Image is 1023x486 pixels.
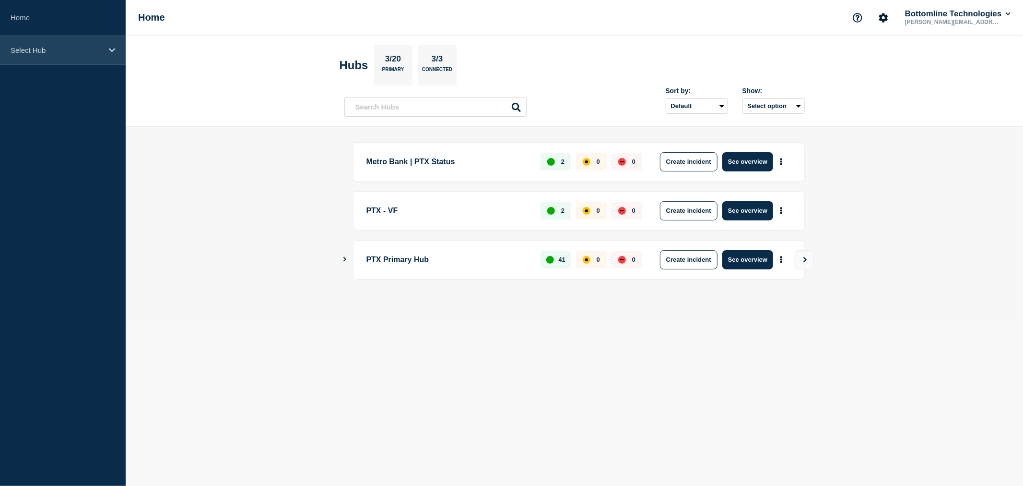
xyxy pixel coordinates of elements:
[366,201,530,220] p: PTX - VF
[381,54,404,67] p: 3/20
[428,54,447,67] p: 3/3
[903,19,1003,25] p: [PERSON_NAME][EMAIL_ADDRESS][PERSON_NAME][DOMAIN_NAME]
[775,153,788,170] button: More actions
[722,152,773,171] button: See overview
[583,256,590,264] div: affected
[903,9,1012,19] button: Bottomline Technologies
[660,201,717,220] button: Create incident
[742,98,805,114] button: Select option
[618,158,626,166] div: down
[366,250,530,269] p: PTX Primary Hub
[873,8,894,28] button: Account settings
[660,152,717,171] button: Create incident
[618,207,626,215] div: down
[722,201,773,220] button: See overview
[366,152,530,171] p: Metro Bank | PTX Status
[597,256,600,263] p: 0
[795,250,814,269] button: View
[583,207,590,215] div: affected
[632,207,635,214] p: 0
[775,202,788,219] button: More actions
[558,256,565,263] p: 41
[597,207,600,214] p: 0
[775,251,788,268] button: More actions
[561,158,564,165] p: 2
[722,250,773,269] button: See overview
[547,207,555,215] div: up
[546,256,554,264] div: up
[742,87,805,95] div: Show:
[597,158,600,165] p: 0
[666,98,728,114] select: Sort by
[422,67,452,77] p: Connected
[382,67,404,77] p: Primary
[561,207,564,214] p: 2
[660,250,717,269] button: Create incident
[138,12,165,23] h1: Home
[632,256,635,263] p: 0
[583,158,590,166] div: affected
[11,46,103,54] p: Select Hub
[342,256,347,263] button: Show Connected Hubs
[344,97,527,117] input: Search Hubs
[340,59,368,72] h2: Hubs
[547,158,555,166] div: up
[618,256,626,264] div: down
[847,8,868,28] button: Support
[632,158,635,165] p: 0
[666,87,728,95] div: Sort by:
